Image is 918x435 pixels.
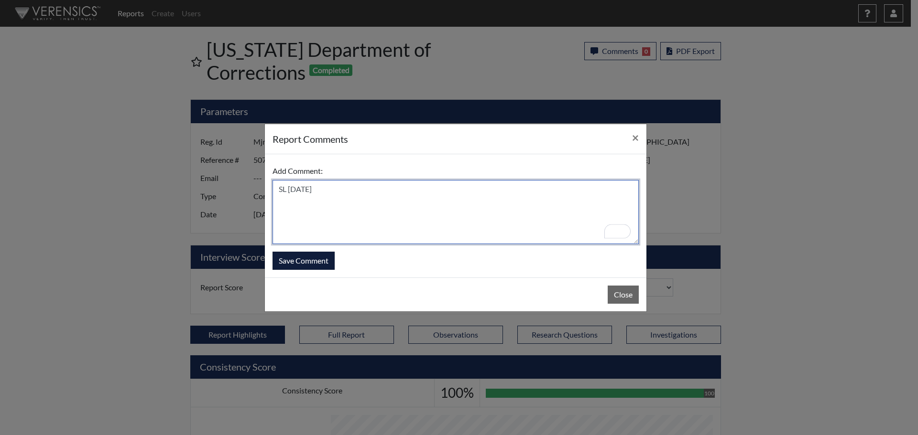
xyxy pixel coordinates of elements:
button: Close [608,286,639,304]
span: × [632,130,639,144]
button: Close [624,124,646,151]
textarea: To enrich screen reader interactions, please activate Accessibility in Grammarly extension settings [273,180,639,244]
label: Add Comment: [273,162,323,180]
h5: report Comments [273,132,348,146]
button: Save Comment [273,252,335,270]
